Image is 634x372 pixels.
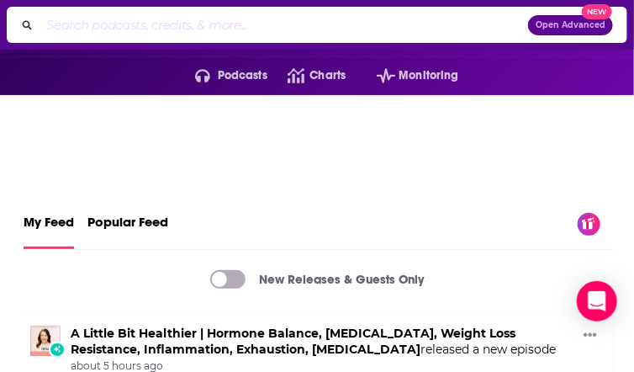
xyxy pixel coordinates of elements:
[175,62,267,89] button: open menu
[218,64,267,88] span: Podcasts
[399,64,458,88] span: Monitoring
[49,342,65,358] div: New Episode
[40,12,528,39] input: Search podcasts, credits, & more...
[528,15,613,35] button: Open AdvancedNew
[577,281,617,322] div: Open Intercom Messenger
[536,21,605,29] span: Open Advanced
[71,326,577,358] h3: released a new episode
[210,270,424,289] a: New Releases & Guests Only
[71,326,515,357] a: A Little Bit Healthier | Hormone Balance, Brain Fog, Weight Loss Resistance, Inflammation, Exhaus...
[87,199,168,249] a: Popular Feed
[577,326,604,347] button: Show More Button
[310,64,346,88] span: Charts
[7,7,627,43] div: Search podcasts, credits, & more...
[30,326,61,356] img: A Little Bit Healthier | Hormone Balance, Brain Fog, Weight Loss Resistance, Inflammation, Exhaus...
[24,199,74,249] a: My Feed
[267,62,346,89] a: Charts
[357,62,459,89] button: open menu
[24,203,74,240] span: My Feed
[87,203,168,240] span: Popular Feed
[582,4,612,20] span: New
